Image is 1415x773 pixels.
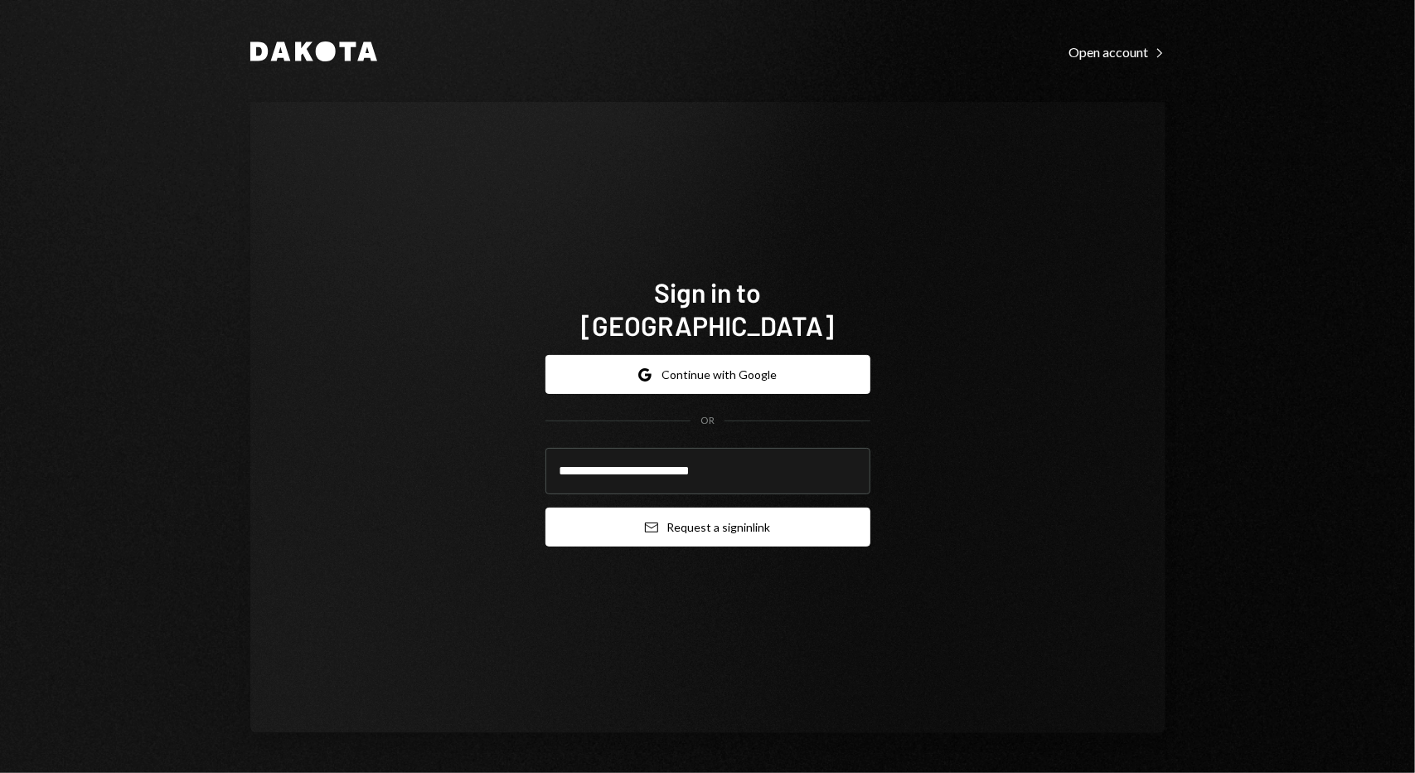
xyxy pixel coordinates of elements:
[700,414,715,428] div: OR
[545,508,870,547] button: Request a signinlink
[545,355,870,394] button: Continue with Google
[545,275,870,342] h1: Sign in to [GEOGRAPHIC_DATA]
[1069,42,1165,61] a: Open account
[1069,44,1165,61] div: Open account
